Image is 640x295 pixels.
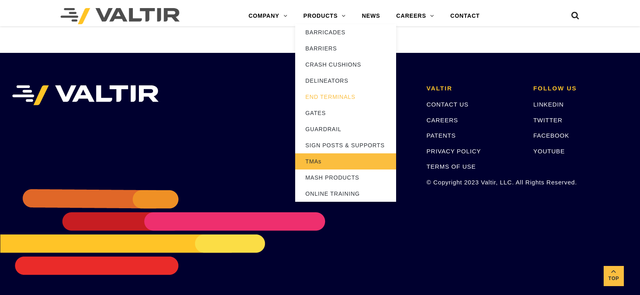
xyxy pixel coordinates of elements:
[426,163,476,170] a: TERMS OF USE
[533,101,564,108] a: LINKEDIN
[295,40,396,56] a: BARRIERS
[533,117,562,123] a: TWITTER
[604,266,624,286] a: Top
[533,148,565,155] a: YOUTUBE
[604,274,624,283] span: Top
[426,148,481,155] a: PRIVACY POLICY
[426,117,458,123] a: CAREERS
[295,121,396,137] a: GUARDRAIL
[354,8,388,24] a: NEWS
[295,153,396,169] a: TMAs
[426,132,456,139] a: PATENTS
[295,24,396,40] a: BARRICADES
[388,8,442,24] a: CAREERS
[533,132,569,139] a: FACEBOOK
[533,85,628,92] h2: FOLLOW US
[295,73,396,89] a: DELINEATORS
[295,56,396,73] a: CRASH CUSHIONS
[240,8,295,24] a: COMPANY
[61,8,180,24] img: Valtir
[295,105,396,121] a: GATES
[426,178,521,187] p: © Copyright 2023 Valtir, LLC. All Rights Reserved.
[295,89,396,105] a: END TERMINALS
[295,137,396,153] a: SIGN POSTS & SUPPORTS
[295,186,396,202] a: ONLINE TRAINING
[295,169,396,186] a: MASH PRODUCTS
[426,101,468,108] a: CONTACT US
[426,85,521,92] h2: VALTIR
[442,8,488,24] a: CONTACT
[295,8,354,24] a: PRODUCTS
[12,85,159,105] img: VALTIR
